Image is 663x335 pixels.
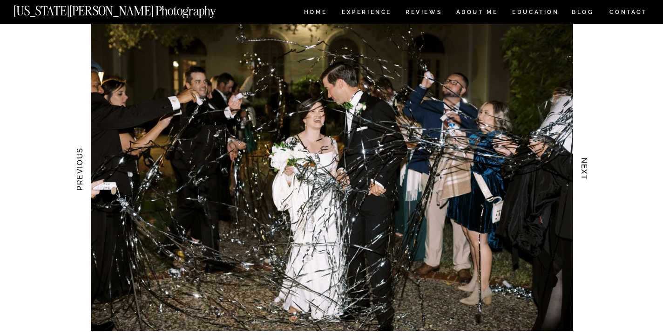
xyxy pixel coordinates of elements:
[609,7,648,17] a: CONTACT
[456,9,498,17] a: ABOUT ME
[511,9,560,17] a: EDUCATION
[580,140,589,198] h3: NEXT
[302,9,329,17] a: HOME
[14,5,247,13] a: [US_STATE][PERSON_NAME] Photography
[406,9,440,17] a: REVIEWS
[74,140,84,198] h3: PREVIOUS
[342,9,391,17] a: Experience
[572,9,594,17] a: BLOG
